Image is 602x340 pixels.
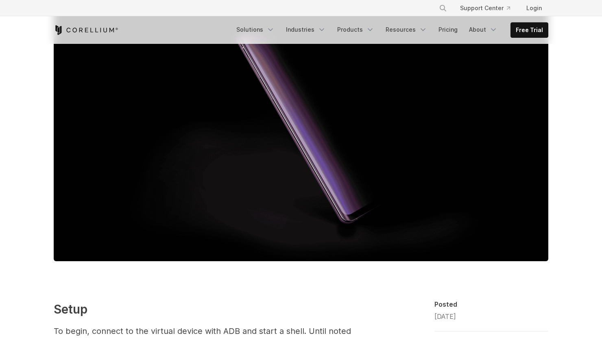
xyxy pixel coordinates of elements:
a: Pricing [434,22,462,37]
a: Corellium Home [54,25,118,35]
div: Navigation Menu [429,1,548,15]
a: Solutions [231,22,279,37]
a: Free Trial [511,23,548,37]
span: [DATE] [434,312,456,321]
a: Login [520,1,548,15]
div: Posted [434,300,548,308]
a: Resources [381,22,432,37]
a: Industries [281,22,331,37]
button: Search [436,1,450,15]
a: About [464,22,502,37]
h3: Setup [54,300,379,318]
a: Support Center [454,1,517,15]
a: Products [332,22,379,37]
div: Navigation Menu [231,22,548,38]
